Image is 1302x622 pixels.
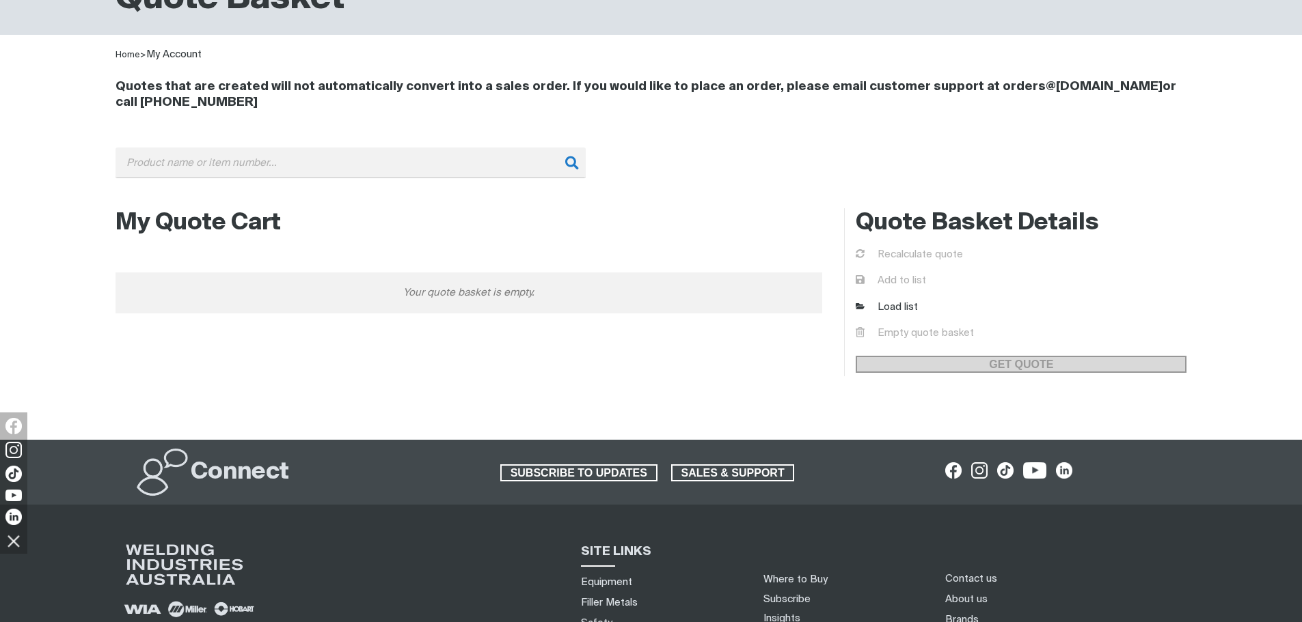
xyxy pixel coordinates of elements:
h4: Quotes that are created will not automatically convert into a sales order. If you would like to p... [116,79,1187,111]
a: SALES & SUPPORT [671,464,795,482]
h2: Quote Basket Details [856,208,1186,238]
a: SUBSCRIBE TO UPDATES [500,464,657,482]
a: Where to Buy [763,574,828,584]
img: Facebook [5,418,22,434]
a: GET QUOTE [856,356,1186,373]
span: Your quote basket is empty. [403,283,534,303]
a: Filler Metals [581,595,638,610]
a: @[DOMAIN_NAME] [1046,81,1163,93]
a: Subscribe [763,594,811,604]
span: SALES & SUPPORT [673,464,794,482]
div: Product or group for quick order [116,147,1187,199]
span: GET QUOTE [857,356,1185,373]
h2: My Quote Cart [116,208,823,238]
a: Load list [856,300,918,315]
img: hide socials [2,529,25,552]
img: YouTube [5,490,22,501]
a: About us [945,592,988,606]
span: SITE LINKS [581,546,651,558]
img: LinkedIn [5,509,22,525]
img: Instagram [5,442,22,458]
input: Product name or item number... [116,147,586,178]
span: > [140,51,146,59]
a: Equipment [581,575,632,589]
a: My Account [146,49,202,59]
a: Contact us [945,571,997,586]
img: TikTok [5,466,22,482]
a: Home [116,51,140,59]
h2: Connect [191,457,289,487]
span: SUBSCRIBE TO UPDATES [502,464,656,482]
